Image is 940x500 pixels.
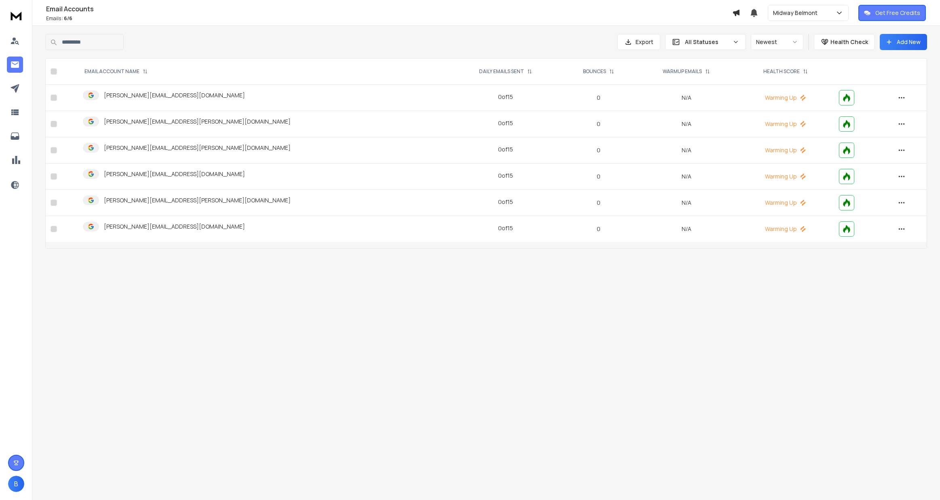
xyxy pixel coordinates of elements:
p: Emails : [46,15,732,22]
p: [PERSON_NAME][EMAIL_ADDRESS][DOMAIN_NAME] [104,91,245,99]
td: N/A [636,216,737,242]
div: 0 of 15 [498,93,513,101]
p: Get Free Credits [875,9,920,17]
span: 6 / 6 [64,15,72,22]
button: B [8,476,24,492]
p: HEALTH SCORE [763,68,800,75]
div: 0 of 15 [498,198,513,206]
p: [PERSON_NAME][EMAIL_ADDRESS][PERSON_NAME][DOMAIN_NAME] [104,118,291,126]
p: Warming Up [742,120,829,128]
button: Health Check [814,34,875,50]
td: N/A [636,137,737,164]
div: 0 of 15 [498,145,513,153]
p: Warming Up [742,94,829,102]
p: All Statuses [685,38,729,46]
td: N/A [636,85,737,111]
p: Warming Up [742,172,829,181]
p: Warming Up [742,146,829,154]
div: 0 of 15 [498,172,513,180]
h1: Email Accounts [46,4,732,14]
p: 0 [566,225,631,233]
p: 0 [566,199,631,207]
p: Midway Belmont [773,9,821,17]
div: 0 of 15 [498,119,513,127]
p: Warming Up [742,199,829,207]
p: 0 [566,94,631,102]
p: [PERSON_NAME][EMAIL_ADDRESS][PERSON_NAME][DOMAIN_NAME] [104,144,291,152]
p: [PERSON_NAME][EMAIL_ADDRESS][PERSON_NAME][DOMAIN_NAME] [104,196,291,204]
p: Health Check [830,38,868,46]
p: 0 [566,146,631,154]
td: N/A [636,164,737,190]
button: Get Free Credits [858,5,926,21]
td: N/A [636,190,737,216]
p: BOUNCES [583,68,606,75]
img: logo [8,8,24,23]
p: DAILY EMAILS SENT [479,68,524,75]
button: Add New [880,34,927,50]
div: 0 of 15 [498,224,513,232]
p: WARMUP EMAILS [663,68,702,75]
td: N/A [636,111,737,137]
button: Newest [751,34,803,50]
p: 0 [566,172,631,181]
p: [PERSON_NAME][EMAIL_ADDRESS][DOMAIN_NAME] [104,223,245,231]
div: EMAIL ACCOUNT NAME [84,68,148,75]
button: Export [617,34,660,50]
p: 0 [566,120,631,128]
p: [PERSON_NAME][EMAIL_ADDRESS][DOMAIN_NAME] [104,170,245,178]
p: Warming Up [742,225,829,233]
